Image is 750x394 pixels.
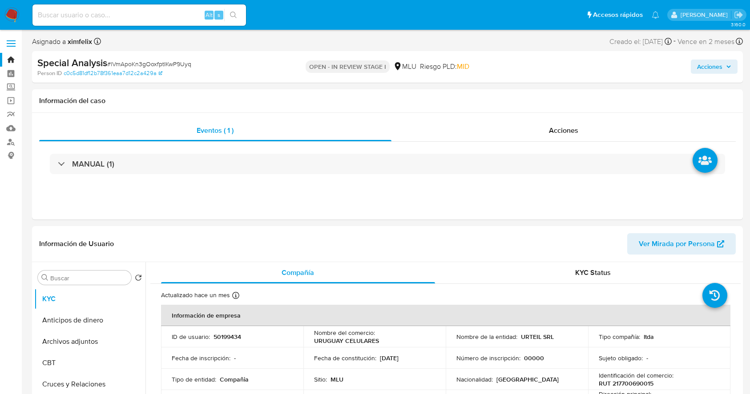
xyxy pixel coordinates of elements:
button: CBT [34,352,145,374]
a: Notificaciones [652,11,659,19]
th: Información de empresa [161,305,730,326]
button: Acciones [691,60,738,74]
span: s [218,11,220,19]
span: Compañía [282,267,314,278]
span: Eventos ( 1 ) [197,125,234,135]
span: Alt [206,11,213,19]
input: Buscar [50,274,128,282]
p: Tipo compañía : [599,333,640,341]
p: Número de inscripción : [456,354,520,362]
button: Volver al orden por defecto [135,274,142,284]
p: - [646,354,648,362]
p: MLU [331,375,343,383]
b: ximfelix [66,36,92,47]
p: Nombre del comercio : [314,329,375,337]
span: # lVmApoKn3gOoxfptIKwP9Uyq [107,60,191,68]
p: Identificación del comercio : [599,371,673,379]
p: ID de usuario : [172,333,210,341]
p: 00000 [524,354,544,362]
span: Accesos rápidos [593,10,643,20]
button: Buscar [41,274,48,281]
p: Fecha de inscripción : [172,354,230,362]
p: Sitio : [314,375,327,383]
div: MANUAL (1) [50,154,725,174]
div: Creado el: [DATE] [609,36,672,48]
h1: Información de Usuario [39,239,114,248]
span: Acciones [549,125,578,135]
p: Nacionalidad : [456,375,493,383]
input: Buscar usuario o caso... [32,9,246,21]
h3: MANUAL (1) [72,159,114,169]
p: URTEIL SRL [521,333,554,341]
p: [GEOGRAPHIC_DATA] [496,375,559,383]
span: Acciones [697,60,722,74]
a: c0c5d81df12b78f361eaa7d12c2a429a [64,69,162,77]
span: Vence en 2 meses [677,37,734,47]
button: search-icon [224,9,242,21]
p: Sujeto obligado : [599,354,643,362]
span: KYC Status [575,267,611,278]
button: Anticipos de dinero [34,310,145,331]
p: Tipo de entidad : [172,375,216,383]
p: URUGUAY CELULARES [314,337,379,345]
b: Person ID [37,69,62,77]
div: MLU [393,62,416,72]
button: Archivos adjuntos [34,331,145,352]
p: Nombre de la entidad : [456,333,517,341]
p: Fecha de constitución : [314,354,376,362]
span: MID [457,61,469,72]
span: Asignado a [32,37,92,47]
p: ltda [644,333,654,341]
p: RUT 217700690015 [599,379,653,387]
p: Compañia [220,375,249,383]
a: Salir [734,10,743,20]
span: Riesgo PLD: [420,62,469,72]
span: - [673,36,676,48]
p: OPEN - IN REVIEW STAGE I [306,60,390,73]
button: KYC [34,288,145,310]
p: - [234,354,236,362]
p: Actualizado hace un mes [161,291,230,299]
p: [DATE] [380,354,399,362]
span: Ver Mirada por Persona [639,233,715,255]
p: 50199434 [214,333,241,341]
button: Ver Mirada por Persona [627,233,736,255]
b: Special Analysis [37,56,107,70]
h1: Información del caso [39,96,736,105]
p: ximena.felix@mercadolibre.com [681,11,731,19]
